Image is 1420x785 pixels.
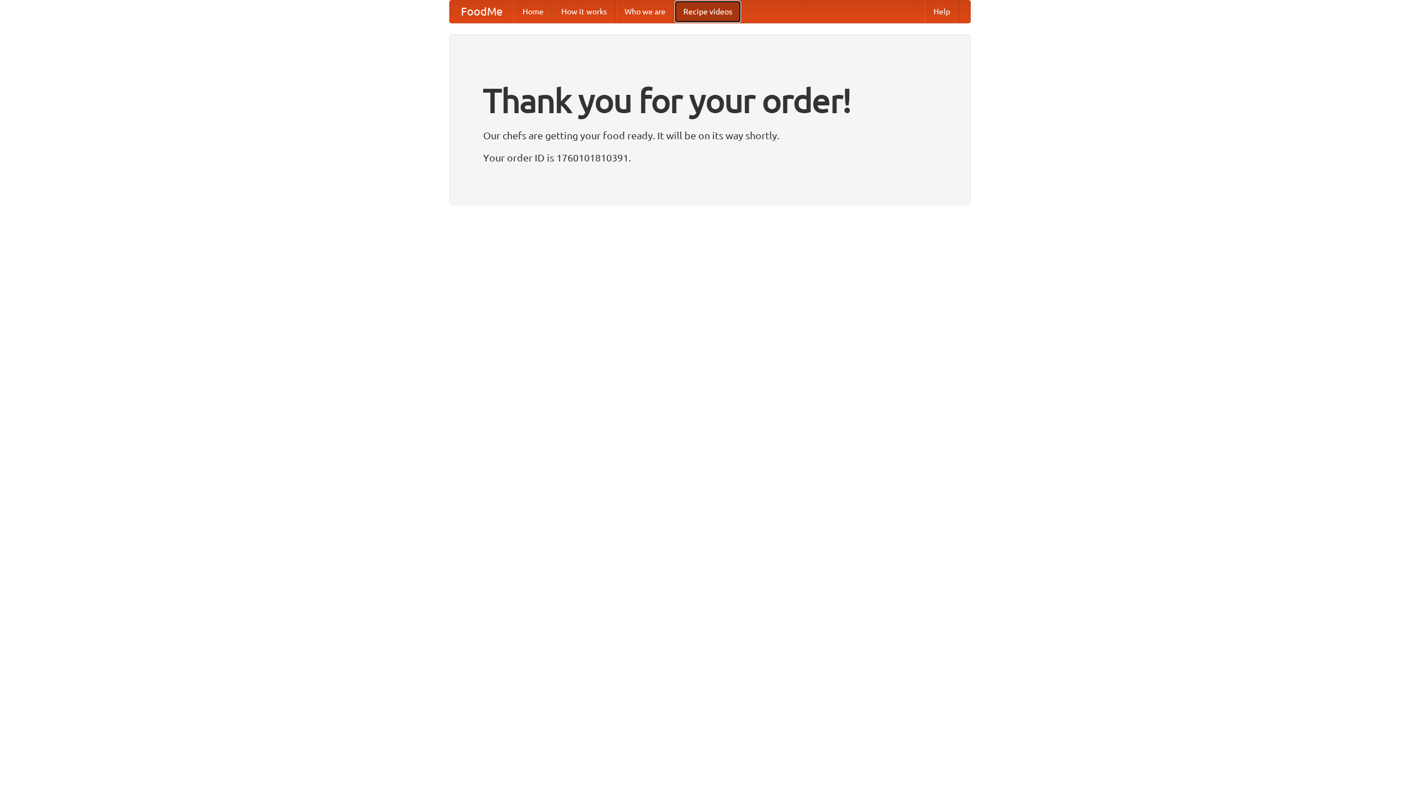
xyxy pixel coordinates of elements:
a: Who we are [616,1,674,23]
h1: Thank you for your order! [483,74,937,127]
p: Your order ID is 1760101810391. [483,149,937,166]
a: Home [514,1,552,23]
a: How it works [552,1,616,23]
a: Recipe videos [674,1,741,23]
p: Our chefs are getting your food ready. It will be on its way shortly. [483,127,937,144]
a: Help [925,1,959,23]
a: FoodMe [450,1,514,23]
